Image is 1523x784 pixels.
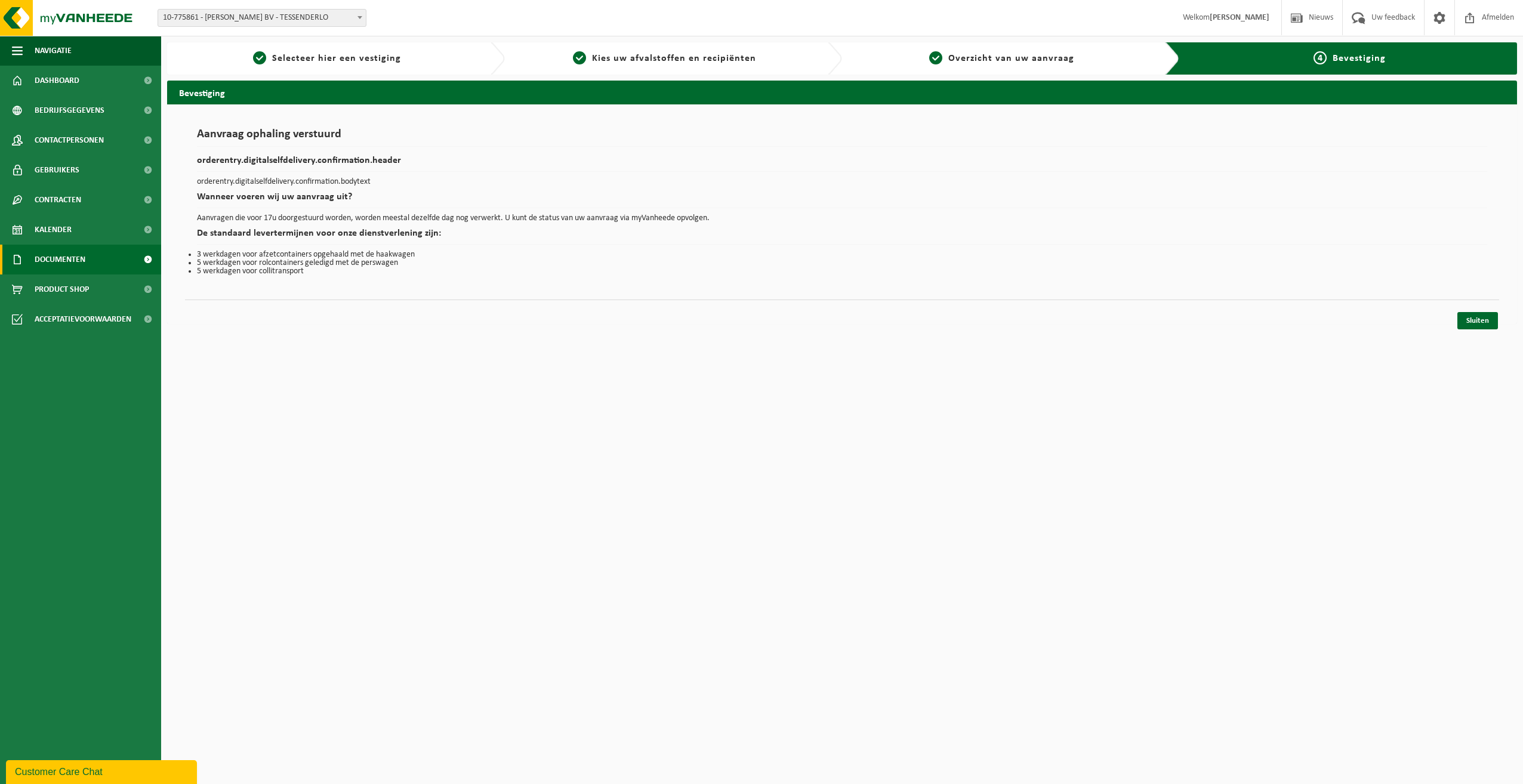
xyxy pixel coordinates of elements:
[158,10,366,26] span: 10-775861 - YVES MAES BV - TESSENDERLO
[197,156,1487,172] h2: orderentry.digitalselfdelivery.confirmation.header
[1210,13,1269,22] strong: [PERSON_NAME]
[253,51,266,64] span: 1
[848,51,1156,66] a: 3Overzicht van uw aanvraag
[197,259,1487,267] li: 5 werkdagen voor rolcontainers geledigd met de perswagen
[197,267,1487,276] li: 5 werkdagen voor collitransport
[35,95,104,125] span: Bedrijfsgegevens
[35,185,81,215] span: Contracten
[6,758,199,784] iframe: chat widget
[35,36,72,66] span: Navigatie
[35,215,72,245] span: Kalender
[948,54,1074,63] span: Overzicht van uw aanvraag
[197,251,1487,259] li: 3 werkdagen voor afzetcontainers opgehaald met de haakwagen
[35,155,79,185] span: Gebruikers
[173,51,481,66] a: 1Selecteer hier een vestiging
[1333,54,1386,63] span: Bevestiging
[158,9,366,27] span: 10-775861 - YVES MAES BV - TESSENDERLO
[197,192,1487,208] h2: Wanneer voeren wij uw aanvraag uit?
[511,51,819,66] a: 2Kies uw afvalstoffen en recipiënten
[1457,312,1498,329] a: Sluiten
[1314,51,1327,64] span: 4
[272,54,401,63] span: Selecteer hier een vestiging
[35,66,79,95] span: Dashboard
[573,51,586,64] span: 2
[35,304,131,334] span: Acceptatievoorwaarden
[197,178,1487,186] p: orderentry.digitalselfdelivery.confirmation.bodytext
[929,51,942,64] span: 3
[197,128,1487,147] h1: Aanvraag ophaling verstuurd
[167,81,1517,104] h2: Bevestiging
[592,54,756,63] span: Kies uw afvalstoffen en recipiënten
[197,229,1487,245] h2: De standaard levertermijnen voor onze dienstverlening zijn:
[35,125,104,155] span: Contactpersonen
[35,274,89,304] span: Product Shop
[197,214,1487,223] p: Aanvragen die voor 17u doorgestuurd worden, worden meestal dezelfde dag nog verwerkt. U kunt de s...
[35,245,85,274] span: Documenten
